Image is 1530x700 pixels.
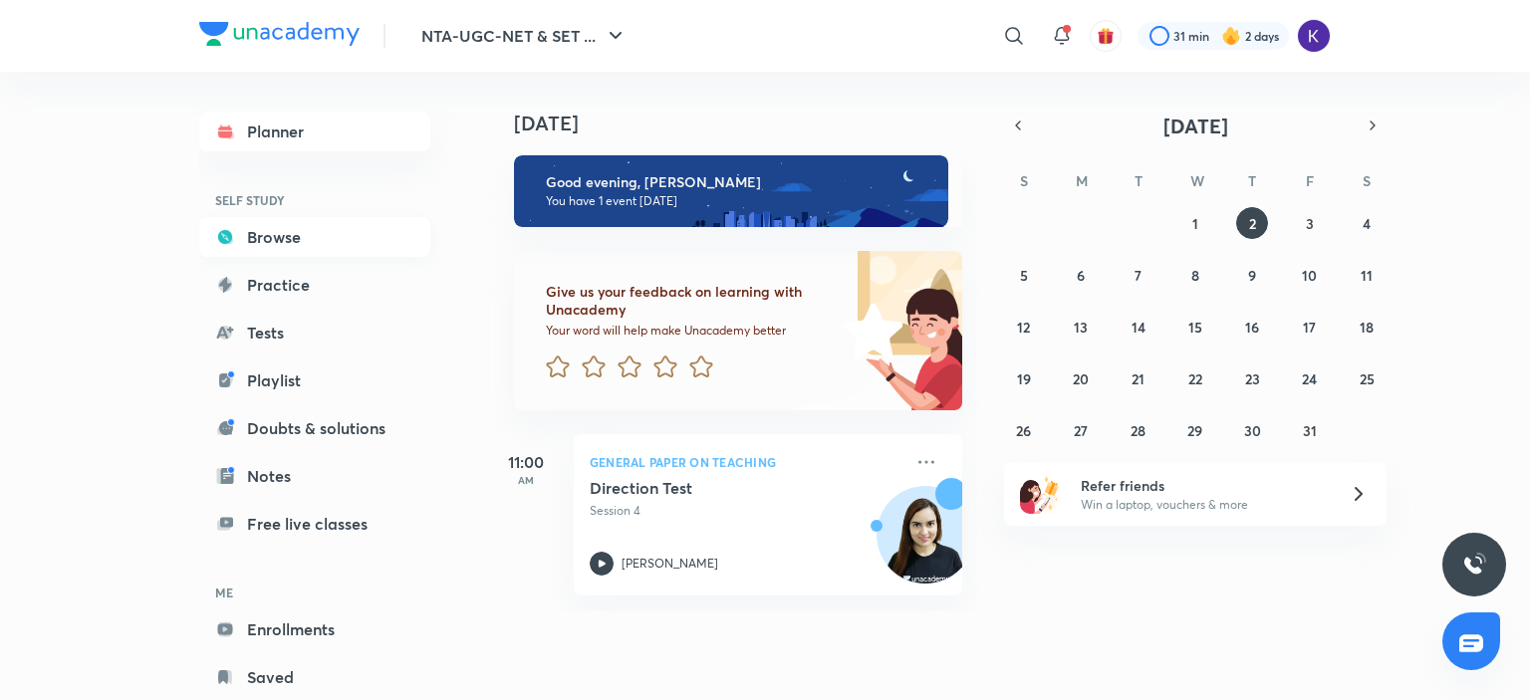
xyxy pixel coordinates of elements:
button: October 26, 2025 [1008,414,1040,446]
h6: Refer friends [1081,475,1326,496]
abbr: Tuesday [1135,171,1143,190]
button: October 19, 2025 [1008,362,1040,394]
abbr: October 7, 2025 [1135,266,1142,285]
abbr: October 2, 2025 [1249,214,1256,233]
button: avatar [1090,20,1122,52]
button: October 16, 2025 [1236,311,1268,343]
h5: Direction Test [590,478,838,498]
a: Company Logo [199,22,360,51]
abbr: Thursday [1248,171,1256,190]
button: October 5, 2025 [1008,259,1040,291]
abbr: October 21, 2025 [1132,369,1145,388]
img: evening [514,155,948,227]
img: Avatar [878,497,973,592]
abbr: Wednesday [1190,171,1204,190]
abbr: October 4, 2025 [1363,214,1371,233]
abbr: Saturday [1363,171,1371,190]
button: October 28, 2025 [1123,414,1154,446]
button: October 31, 2025 [1294,414,1326,446]
h5: 11:00 [486,450,566,474]
abbr: October 1, 2025 [1192,214,1198,233]
button: October 7, 2025 [1123,259,1154,291]
img: Company Logo [199,22,360,46]
a: Doubts & solutions [199,408,430,448]
abbr: October 8, 2025 [1191,266,1199,285]
button: October 14, 2025 [1123,311,1154,343]
button: October 15, 2025 [1179,311,1211,343]
abbr: October 10, 2025 [1302,266,1317,285]
button: October 20, 2025 [1065,362,1097,394]
abbr: October 9, 2025 [1248,266,1256,285]
button: October 6, 2025 [1065,259,1097,291]
abbr: October 25, 2025 [1360,369,1375,388]
a: Free live classes [199,504,430,544]
button: October 9, 2025 [1236,259,1268,291]
abbr: October 31, 2025 [1303,421,1317,440]
abbr: October 12, 2025 [1017,318,1030,337]
a: Planner [199,112,430,151]
abbr: October 11, 2025 [1361,266,1373,285]
abbr: October 30, 2025 [1244,421,1261,440]
abbr: October 24, 2025 [1302,369,1317,388]
abbr: October 20, 2025 [1073,369,1089,388]
button: October 11, 2025 [1351,259,1383,291]
abbr: October 22, 2025 [1188,369,1202,388]
button: NTA-UGC-NET & SET ... [409,16,639,56]
abbr: October 26, 2025 [1016,421,1031,440]
p: Session 4 [590,502,902,520]
button: October 21, 2025 [1123,362,1154,394]
p: AM [486,474,566,486]
button: October 22, 2025 [1179,362,1211,394]
abbr: Monday [1076,171,1088,190]
button: October 27, 2025 [1065,414,1097,446]
abbr: October 17, 2025 [1303,318,1316,337]
abbr: October 5, 2025 [1020,266,1028,285]
h6: SELF STUDY [199,183,430,217]
img: kanishka hemani [1297,19,1331,53]
abbr: October 13, 2025 [1074,318,1088,337]
abbr: October 28, 2025 [1131,421,1146,440]
img: feedback_image [776,251,962,410]
h6: Good evening, [PERSON_NAME] [546,173,930,191]
abbr: October 27, 2025 [1074,421,1088,440]
h6: Give us your feedback on learning with Unacademy [546,283,837,319]
abbr: October 3, 2025 [1306,214,1314,233]
button: October 23, 2025 [1236,362,1268,394]
abbr: October 23, 2025 [1245,369,1260,388]
abbr: October 6, 2025 [1077,266,1085,285]
abbr: Friday [1306,171,1314,190]
img: streak [1221,26,1241,46]
button: October 17, 2025 [1294,311,1326,343]
abbr: Sunday [1020,171,1028,190]
h4: [DATE] [514,112,982,135]
button: October 13, 2025 [1065,311,1097,343]
img: referral [1020,474,1060,514]
img: ttu [1462,553,1486,577]
abbr: October 14, 2025 [1132,318,1146,337]
a: Practice [199,265,430,305]
abbr: October 15, 2025 [1188,318,1202,337]
button: October 3, 2025 [1294,207,1326,239]
button: [DATE] [1032,112,1359,139]
button: October 25, 2025 [1351,362,1383,394]
button: October 2, 2025 [1236,207,1268,239]
abbr: October 19, 2025 [1017,369,1031,388]
button: October 24, 2025 [1294,362,1326,394]
button: October 10, 2025 [1294,259,1326,291]
a: Playlist [199,360,430,400]
p: General Paper on Teaching [590,450,902,474]
p: [PERSON_NAME] [622,555,718,573]
span: [DATE] [1163,113,1228,139]
button: October 18, 2025 [1351,311,1383,343]
button: October 30, 2025 [1236,414,1268,446]
p: You have 1 event [DATE] [546,193,930,209]
p: Win a laptop, vouchers & more [1081,496,1326,514]
h6: ME [199,576,430,609]
abbr: October 29, 2025 [1187,421,1202,440]
a: Tests [199,313,430,352]
a: Enrollments [199,609,430,649]
button: October 1, 2025 [1179,207,1211,239]
button: October 8, 2025 [1179,259,1211,291]
button: October 12, 2025 [1008,311,1040,343]
abbr: October 18, 2025 [1360,318,1374,337]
